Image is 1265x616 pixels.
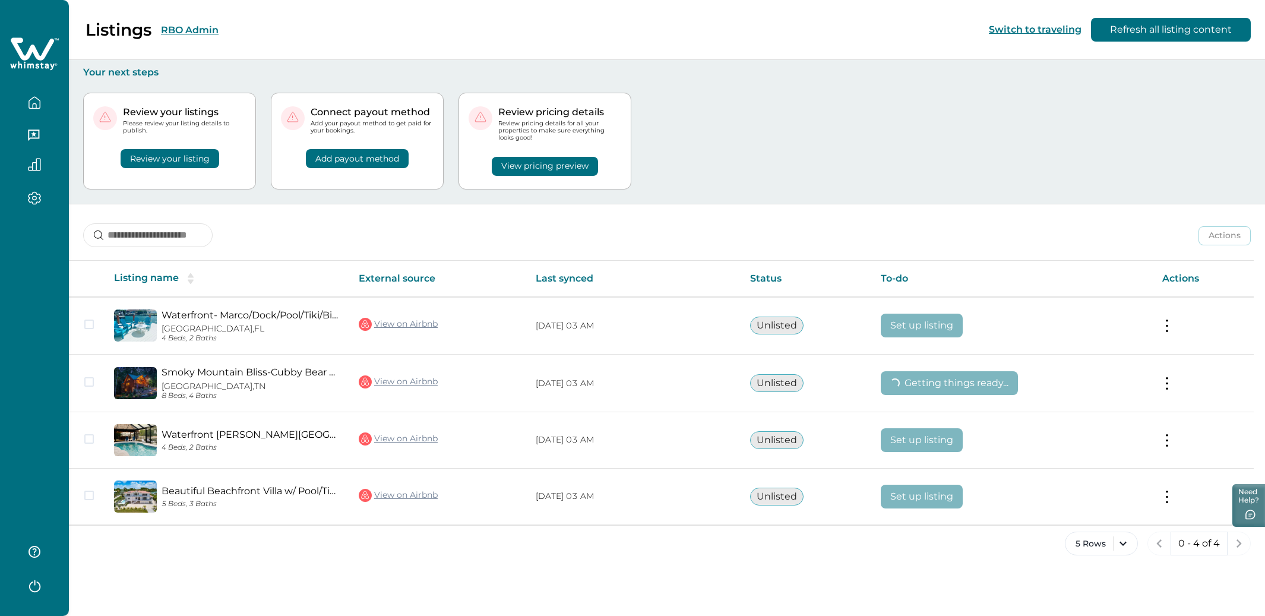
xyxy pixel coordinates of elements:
[1153,261,1254,297] th: Actions
[114,309,157,342] img: propertyImage_Waterfront- Marco/Dock/Pool/Tiki/BikeToTheBeach
[881,314,963,337] button: Set up listing
[1147,532,1171,555] button: previous page
[989,24,1081,35] button: Switch to traveling
[123,106,246,118] p: Review your listings
[741,261,871,297] th: Status
[179,273,203,285] button: sorting
[750,431,804,449] button: Unlisted
[750,317,804,334] button: Unlisted
[498,120,621,142] p: Review pricing details for all your properties to make sure everything looks good!
[359,431,438,447] a: View on Airbnb
[114,424,157,456] img: propertyImage_Waterfront Bonita Beach Pool/Dock/Tiki/Bike-Beach
[526,261,741,297] th: Last synced
[359,488,438,503] a: View on Airbnb
[1091,18,1251,42] button: Refresh all listing content
[162,381,340,391] p: [GEOGRAPHIC_DATA], TN
[162,429,340,440] a: Waterfront [PERSON_NAME][GEOGRAPHIC_DATA] Pool/Dock/Tiki/Bike-Beach
[162,391,340,400] p: 8 Beds, 4 Baths
[306,149,409,168] button: Add payout method
[114,481,157,513] img: propertyImage_Beautiful Beachfront Villa w/ Pool/Tiki/Dock
[536,320,731,332] p: [DATE] 03 AM
[1227,532,1251,555] button: next page
[750,374,804,392] button: Unlisted
[311,106,434,118] p: Connect payout method
[359,374,438,390] a: View on Airbnb
[1198,226,1251,245] button: Actions
[161,24,219,36] button: RBO Admin
[536,378,731,390] p: [DATE] 03 AM
[750,488,804,506] button: Unlisted
[492,157,598,176] button: View pricing preview
[162,324,340,334] p: [GEOGRAPHIC_DATA], FL
[311,120,434,134] p: Add your payout method to get paid for your bookings.
[162,309,340,321] a: Waterfront- Marco/Dock/Pool/Tiki/BikeToTheBeach
[536,434,731,446] p: [DATE] 03 AM
[881,371,1018,395] button: Getting things ready...
[349,261,526,297] th: External source
[162,500,340,508] p: 5 Beds, 3 Baths
[162,367,340,378] a: Smoky Mountain Bliss-Cubby Bear Cabin
[86,20,151,40] p: Listings
[881,485,963,508] button: Set up listing
[1065,532,1138,555] button: 5 Rows
[162,443,340,452] p: 4 Beds, 2 Baths
[162,334,340,343] p: 4 Beds, 2 Baths
[1171,532,1228,555] button: 0 - 4 of 4
[536,491,731,503] p: [DATE] 03 AM
[105,261,349,297] th: Listing name
[114,367,157,399] img: propertyImage_Smoky Mountain Bliss-Cubby Bear Cabin
[871,261,1153,297] th: To-do
[498,106,621,118] p: Review pricing details
[1178,538,1220,549] p: 0 - 4 of 4
[121,149,219,168] button: Review your listing
[881,428,963,452] button: Set up listing
[83,67,1251,78] p: Your next steps
[359,317,438,332] a: View on Airbnb
[162,485,340,497] a: Beautiful Beachfront Villa w/ Pool/Tiki/Dock
[123,120,246,134] p: Please review your listing details to publish.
